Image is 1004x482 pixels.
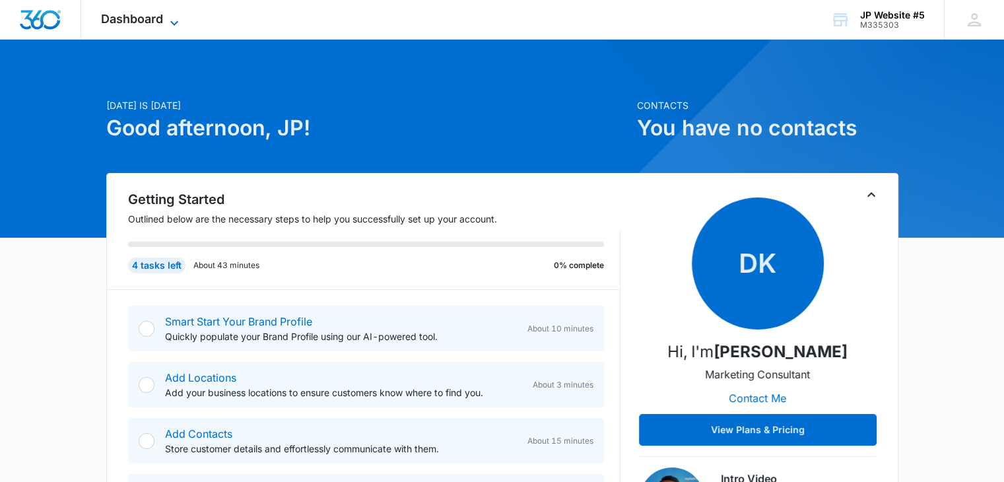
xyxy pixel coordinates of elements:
[637,98,898,112] p: Contacts
[165,315,312,328] a: Smart Start Your Brand Profile
[128,258,185,273] div: 4 tasks left
[527,323,593,335] span: About 10 minutes
[860,20,925,30] div: account id
[692,197,824,329] span: DK
[637,112,898,144] h1: You have no contacts
[639,414,877,446] button: View Plans & Pricing
[860,10,925,20] div: account name
[165,386,522,399] p: Add your business locations to ensure customers know where to find you.
[128,212,620,226] p: Outlined below are the necessary steps to help you successfully set up your account.
[193,259,259,271] p: About 43 minutes
[165,329,517,343] p: Quickly populate your Brand Profile using our AI-powered tool.
[165,442,517,456] p: Store customer details and effortlessly communicate with them.
[667,340,848,364] p: Hi, I'm
[106,98,629,112] p: [DATE] is [DATE]
[106,112,629,144] h1: Good afternoon, JP!
[165,427,232,440] a: Add Contacts
[714,342,848,361] strong: [PERSON_NAME]
[533,379,593,391] span: About 3 minutes
[101,12,163,26] span: Dashboard
[705,366,810,382] p: Marketing Consultant
[527,435,593,447] span: About 15 minutes
[128,189,620,209] h2: Getting Started
[554,259,604,271] p: 0% complete
[165,371,236,384] a: Add Locations
[716,382,799,414] button: Contact Me
[863,187,879,203] button: Toggle Collapse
